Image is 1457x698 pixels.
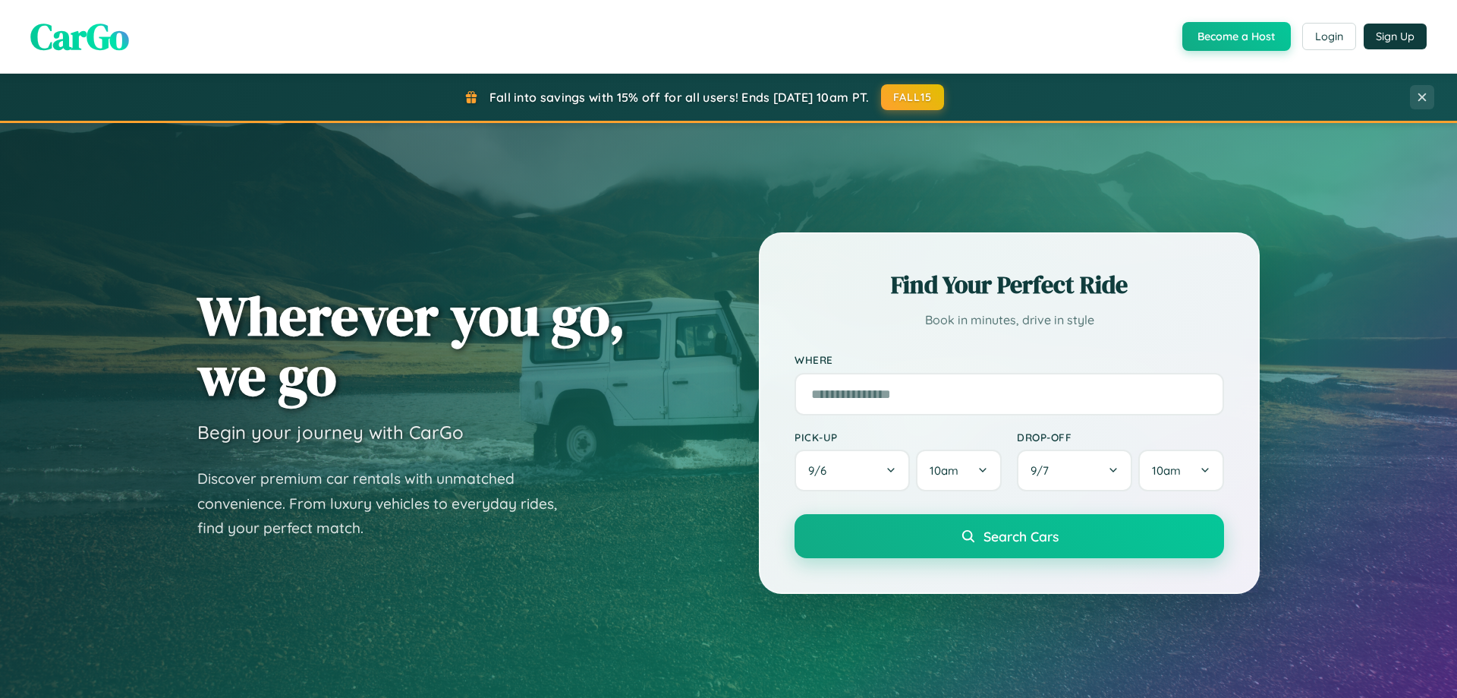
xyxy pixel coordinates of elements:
[1152,463,1181,478] span: 10am
[795,514,1224,558] button: Search Cars
[197,466,577,541] p: Discover premium car rentals with unmatched convenience. From luxury vehicles to everyday rides, ...
[916,450,1002,491] button: 10am
[1182,22,1291,51] button: Become a Host
[795,431,1002,444] label: Pick-up
[489,90,870,105] span: Fall into savings with 15% off for all users! Ends [DATE] 10am PT.
[795,450,910,491] button: 9/6
[1138,450,1224,491] button: 10am
[1302,23,1356,50] button: Login
[808,463,834,478] span: 9 / 6
[795,268,1224,302] h2: Find Your Perfect Ride
[983,528,1059,545] span: Search Cars
[881,84,945,110] button: FALL15
[197,421,464,444] h3: Begin your journey with CarGo
[197,286,625,406] h1: Wherever you go, we go
[30,11,129,62] span: CarGo
[930,463,958,478] span: 10am
[1364,24,1427,49] button: Sign Up
[1017,450,1132,491] button: 9/7
[1017,431,1224,444] label: Drop-off
[795,309,1224,331] p: Book in minutes, drive in style
[1031,463,1056,478] span: 9 / 7
[795,354,1224,367] label: Where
